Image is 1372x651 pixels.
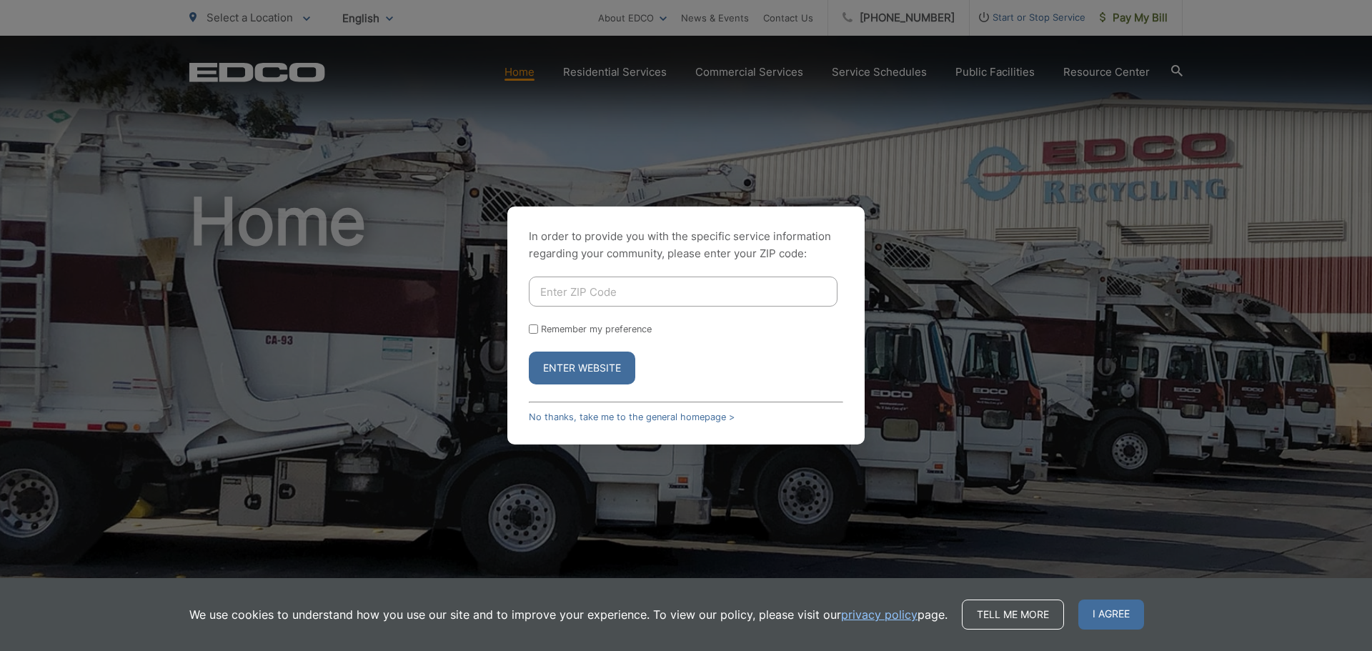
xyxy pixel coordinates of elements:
[529,352,635,384] button: Enter Website
[529,412,735,422] a: No thanks, take me to the general homepage >
[189,606,948,623] p: We use cookies to understand how you use our site and to improve your experience. To view our pol...
[841,606,918,623] a: privacy policy
[529,277,837,307] input: Enter ZIP Code
[962,600,1064,630] a: Tell me more
[541,324,652,334] label: Remember my preference
[1078,600,1144,630] span: I agree
[529,228,843,262] p: In order to provide you with the specific service information regarding your community, please en...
